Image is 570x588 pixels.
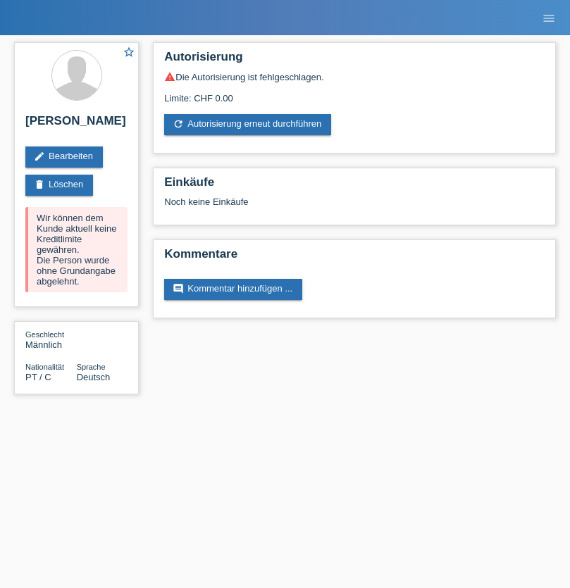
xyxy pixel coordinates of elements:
a: deleteLöschen [25,175,93,196]
span: Portugal / C / 04.07.2007 [25,372,51,382]
i: delete [34,179,45,190]
i: menu [542,11,556,25]
i: edit [34,151,45,162]
i: refresh [173,118,184,130]
span: Geschlecht [25,330,64,339]
a: menu [535,13,563,22]
h2: Kommentare [164,247,545,268]
div: Die Autorisierung ist fehlgeschlagen. [164,71,545,82]
div: Noch keine Einkäufe [164,196,545,218]
h2: Autorisierung [164,50,545,71]
h2: [PERSON_NAME] [25,114,128,135]
div: Limite: CHF 0.00 [164,82,545,104]
div: Wir können dem Kunde aktuell keine Kreditlimite gewähren. Die Person wurde ohne Grundangabe abgel... [25,207,128,292]
a: editBearbeiten [25,146,103,168]
i: star_border [123,46,135,58]
span: Nationalität [25,363,64,371]
a: refreshAutorisierung erneut durchführen [164,114,331,135]
a: star_border [123,46,135,61]
a: commentKommentar hinzufügen ... [164,279,302,300]
i: comment [173,283,184,294]
i: warning [164,71,175,82]
span: Sprache [77,363,106,371]
h2: Einkäufe [164,175,545,196]
div: Männlich [25,329,77,350]
span: Deutsch [77,372,111,382]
